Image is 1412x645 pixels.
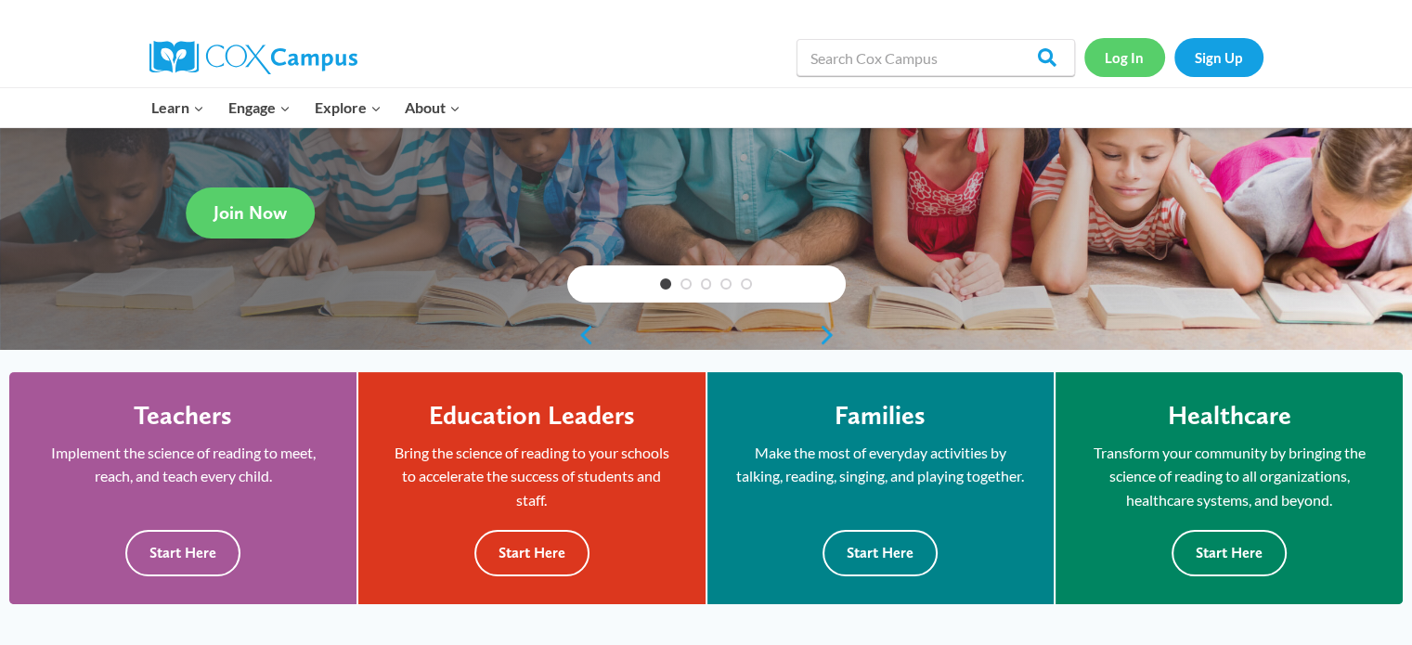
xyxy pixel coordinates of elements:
[1056,372,1403,604] a: Healthcare Transform your community by bringing the science of reading to all organizations, heal...
[216,88,303,127] button: Child menu of Engage
[9,372,356,604] a: Teachers Implement the science of reading to meet, reach, and teach every child. Start Here
[1084,38,1263,76] nav: Secondary Navigation
[735,441,1026,488] p: Make the most of everyday activities by talking, reading, singing, and playing together.
[140,88,217,127] button: Child menu of Learn
[707,372,1054,604] a: Families Make the most of everyday activities by talking, reading, singing, and playing together....
[393,88,473,127] button: Child menu of About
[474,530,589,575] button: Start Here
[386,441,677,512] p: Bring the science of reading to your schools to accelerate the success of students and staff.
[429,400,635,432] h4: Education Leaders
[1083,441,1375,512] p: Transform your community by bringing the science of reading to all organizations, healthcare syst...
[818,324,846,346] a: next
[37,441,329,488] p: Implement the science of reading to meet, reach, and teach every child.
[358,372,705,604] a: Education Leaders Bring the science of reading to your schools to accelerate the success of stude...
[797,39,1075,76] input: Search Cox Campus
[303,88,394,127] button: Child menu of Explore
[835,400,926,432] h4: Families
[1172,530,1287,575] button: Start Here
[567,324,595,346] a: previous
[140,88,473,127] nav: Primary Navigation
[1167,400,1290,432] h4: Healthcare
[214,201,287,224] span: Join Now
[823,530,938,575] button: Start Here
[1174,38,1263,76] a: Sign Up
[680,278,692,290] a: 2
[741,278,752,290] a: 5
[567,316,846,354] div: content slider buttons
[134,400,232,432] h4: Teachers
[660,278,671,290] a: 1
[701,278,712,290] a: 3
[149,41,357,74] img: Cox Campus
[1084,38,1165,76] a: Log In
[186,187,315,239] a: Join Now
[125,530,240,575] button: Start Here
[720,278,732,290] a: 4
